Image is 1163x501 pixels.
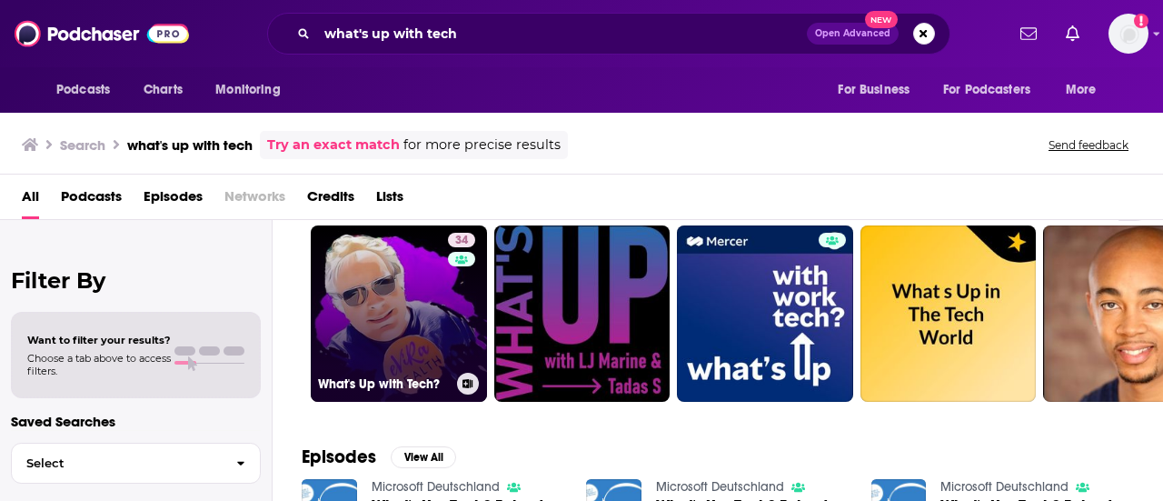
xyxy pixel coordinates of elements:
a: EpisodesView All [302,446,456,468]
span: for more precise results [403,135,561,155]
span: Want to filter your results? [27,334,171,346]
span: Charts [144,77,183,103]
span: Logged in as HavasFormulab2b [1108,14,1148,54]
a: 34What's Up with Tech? [311,225,487,402]
svg: Add a profile image [1134,14,1148,28]
span: For Podcasters [943,77,1030,103]
a: Show notifications dropdown [1013,18,1044,49]
img: User Profile [1108,14,1148,54]
h3: What's Up with Tech? [318,376,450,392]
span: Choose a tab above to access filters. [27,352,171,377]
span: New [865,11,898,28]
a: All [22,182,39,219]
a: Lists [376,182,403,219]
p: Saved Searches [11,413,261,430]
a: Credits [307,182,354,219]
button: open menu [44,73,134,107]
button: Show profile menu [1108,14,1148,54]
button: open menu [931,73,1057,107]
a: 34 [448,233,475,247]
div: Search podcasts, credits, & more... [267,13,950,55]
span: 34 [455,232,468,250]
h2: Filter By [11,267,261,294]
button: Send feedback [1043,137,1134,153]
span: Podcasts [56,77,110,103]
button: Select [11,443,261,484]
button: open menu [203,73,303,107]
img: Podchaser - Follow, Share and Rate Podcasts [15,16,189,51]
h3: Search [60,136,105,154]
button: open menu [1053,73,1119,107]
span: Select [12,457,222,469]
span: Networks [224,182,285,219]
a: Microsoft Deutschland [372,479,500,495]
a: Episodes [144,182,203,219]
span: For Business [838,77,910,103]
a: Show notifications dropdown [1059,18,1087,49]
button: open menu [825,73,932,107]
span: Open Advanced [815,29,890,38]
h2: Episodes [302,446,376,468]
span: More [1066,77,1097,103]
input: Search podcasts, credits, & more... [317,19,807,48]
a: Microsoft Deutschland [940,479,1069,495]
h3: what's up with tech [127,136,253,154]
a: Try an exact match [267,135,400,155]
button: View All [391,446,456,468]
a: Podcasts [61,182,122,219]
button: Open AdvancedNew [807,23,899,45]
a: Charts [132,73,194,107]
a: Microsoft Deutschland [656,479,784,495]
span: Monitoring [215,77,280,103]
